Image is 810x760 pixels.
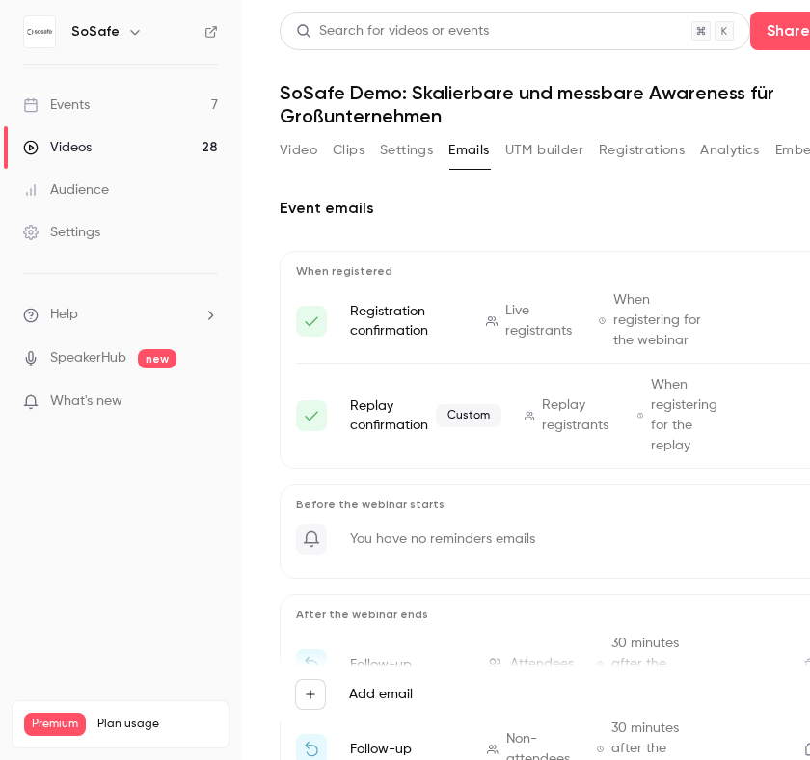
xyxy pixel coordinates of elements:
[505,135,583,166] button: UTM builder
[350,740,464,759] p: Follow-up
[350,302,463,340] p: Registration confirmation
[97,717,217,732] span: Plan usage
[23,180,109,200] div: Audience
[542,395,614,436] span: Replay registrants
[138,349,176,368] span: new
[71,22,120,41] h6: SoSafe
[505,301,576,341] span: Live registrants
[599,135,685,166] button: Registrations
[350,529,535,549] p: You have no reminders emails
[448,135,489,166] button: Emails
[280,135,317,166] button: Video
[380,135,433,166] button: Settings
[333,135,364,166] button: Clips
[24,16,55,47] img: SoSafe
[50,305,78,325] span: Help
[611,634,711,694] span: 30 minutes after the webinar ends
[350,396,501,435] p: Replay confirmation
[23,138,92,157] div: Videos
[23,95,90,115] div: Events
[50,348,126,368] a: SpeakerHub
[651,375,727,456] span: When registering for the replay
[195,394,218,411] iframe: Noticeable Trigger
[349,685,413,704] label: Add email
[296,21,489,41] div: Search for videos or events
[23,305,218,325] li: help-dropdown-opener
[613,290,711,351] span: When registering for the webinar
[24,713,86,736] span: Premium
[50,392,122,412] span: What's new
[23,223,100,242] div: Settings
[700,135,760,166] button: Analytics
[436,404,501,427] span: Custom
